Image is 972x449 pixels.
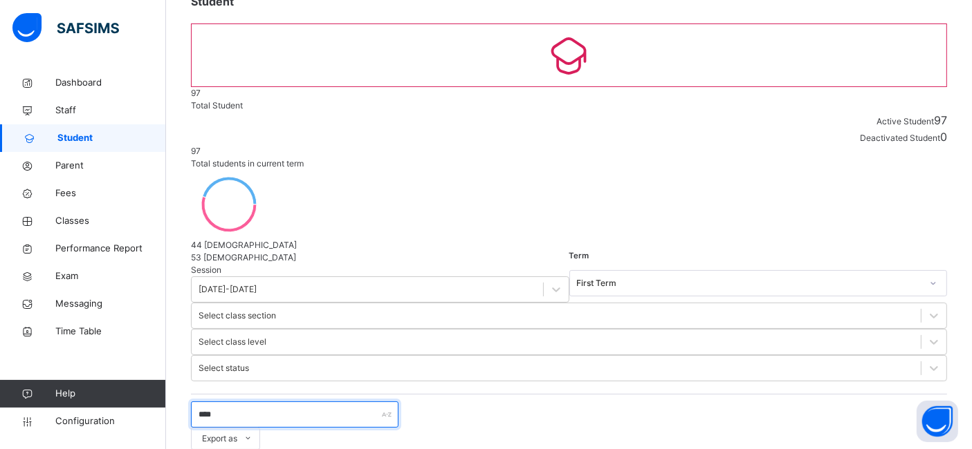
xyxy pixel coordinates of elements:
span: Dashboard [55,76,166,90]
span: 44 [191,240,202,250]
div: Select class section [199,309,276,322]
span: Student [57,131,166,145]
span: Parent [55,159,166,173]
img: safsims [12,13,119,42]
span: Active Student [877,116,934,126]
span: 0 [940,130,947,144]
div: Select status [199,362,249,374]
div: [DATE]-[DATE] [199,283,257,296]
span: [DEMOGRAPHIC_DATA] [204,240,297,250]
div: First Term [577,277,922,289]
span: Help [55,387,165,401]
span: Staff [55,104,166,117]
span: Configuration [55,414,165,428]
span: Term [569,250,589,262]
span: Deactivated Student [860,133,940,143]
div: Total Student [191,99,947,112]
span: 53 [191,252,201,262]
span: [DEMOGRAPHIC_DATA] [203,252,296,262]
span: Total students in current term [191,158,304,169]
span: Time Table [55,325,166,338]
span: Export as [202,432,237,445]
span: 97 [934,113,947,127]
span: 97 [191,146,201,156]
span: Session [191,265,221,275]
span: Exam [55,269,166,283]
div: Select class level [199,336,266,348]
span: Messaging [55,297,166,311]
span: Performance Report [55,242,166,256]
span: Fees [55,187,166,200]
span: 97 [191,88,201,98]
button: Open asap [917,401,958,442]
span: Classes [55,214,166,228]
